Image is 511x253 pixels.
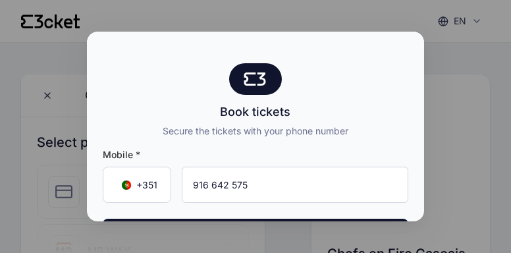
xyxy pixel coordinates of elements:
[136,179,157,192] span: +351
[103,148,408,161] span: Mobile *
[103,167,171,203] div: Country Code Selector
[182,167,408,203] input: Mobile
[163,103,348,121] div: Book tickets
[163,124,348,138] div: Secure the tickets with your phone number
